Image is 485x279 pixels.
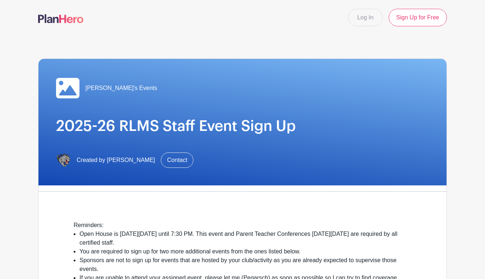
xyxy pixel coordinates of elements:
li: Sponsors are not to sign up for events that are hosted by your club/activity as you are already e... [79,256,411,274]
img: logo-507f7623f17ff9eddc593b1ce0a138ce2505c220e1c5a4e2b4648c50719b7d32.svg [38,14,84,23]
a: Contact [161,152,193,168]
div: Reminders: [74,221,411,230]
span: [PERSON_NAME]'s Events [85,84,157,93]
img: IMG_6734.PNG [56,153,71,167]
span: Created by [PERSON_NAME] [77,156,155,165]
h1: 2025-26 RLMS Staff Event Sign Up [56,117,429,135]
li: Open House is [DATE][DATE] until 7:30 PM. This event and Parent Teacher Conferences [DATE][DATE] ... [79,230,411,247]
li: You are required to sign up for two more additional events from the ones listed below. [79,247,411,256]
a: Log In [348,9,382,26]
a: Sign Up for Free [389,9,447,26]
